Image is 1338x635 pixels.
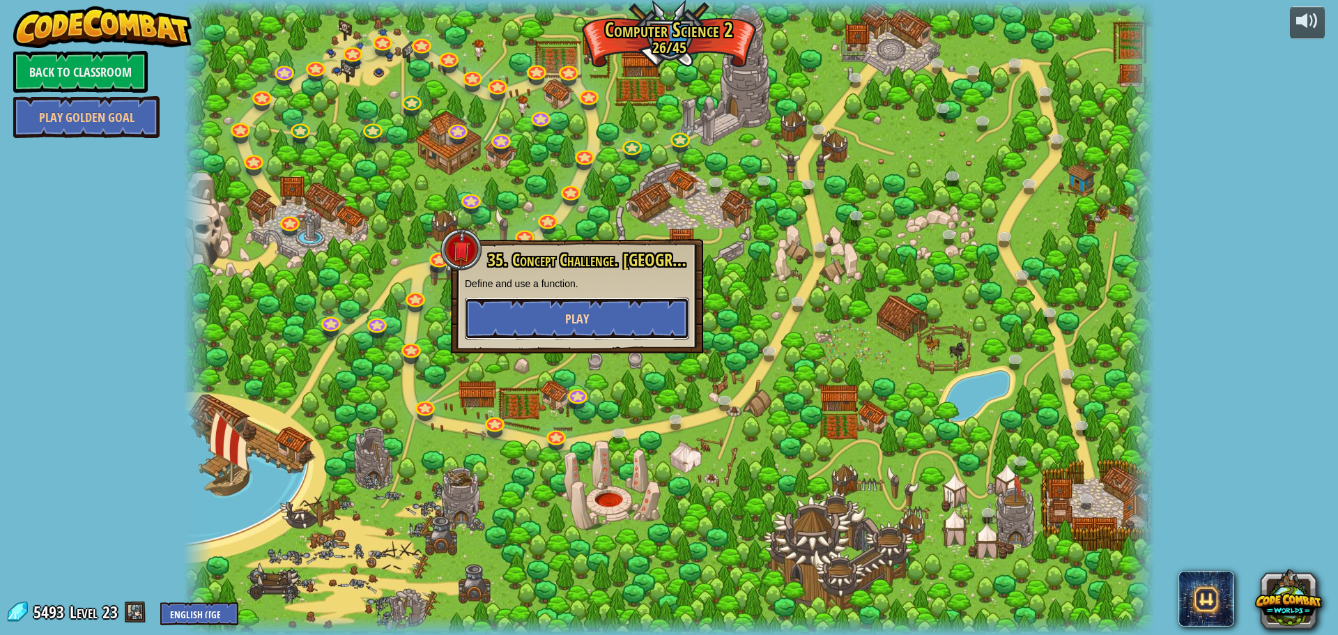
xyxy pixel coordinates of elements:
span: Play [565,310,589,328]
button: Play [465,298,689,339]
span: Level [70,601,98,624]
p: Define and use a function. [465,277,689,291]
span: 5493 [33,601,68,623]
button: Adjust volume [1290,6,1325,39]
a: Play Golden Goal [13,96,160,138]
a: Back to Classroom [13,51,148,93]
span: 23 [102,601,118,623]
span: 35. Concept Challenge. [GEOGRAPHIC_DATA] [488,248,758,272]
img: CodeCombat - Learn how to code by playing a game [13,6,192,48]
